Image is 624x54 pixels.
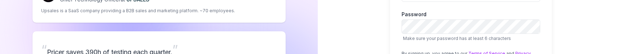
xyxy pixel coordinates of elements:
[41,8,235,14] p: Upsales is a SaaS company providing a B2B sales and marketing platform. ~70 employees.
[402,19,540,34] input: PasswordMake sure your password has at least 6 characters
[403,36,511,41] span: Make sure your password has at least 6 characters
[402,10,540,42] label: Password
